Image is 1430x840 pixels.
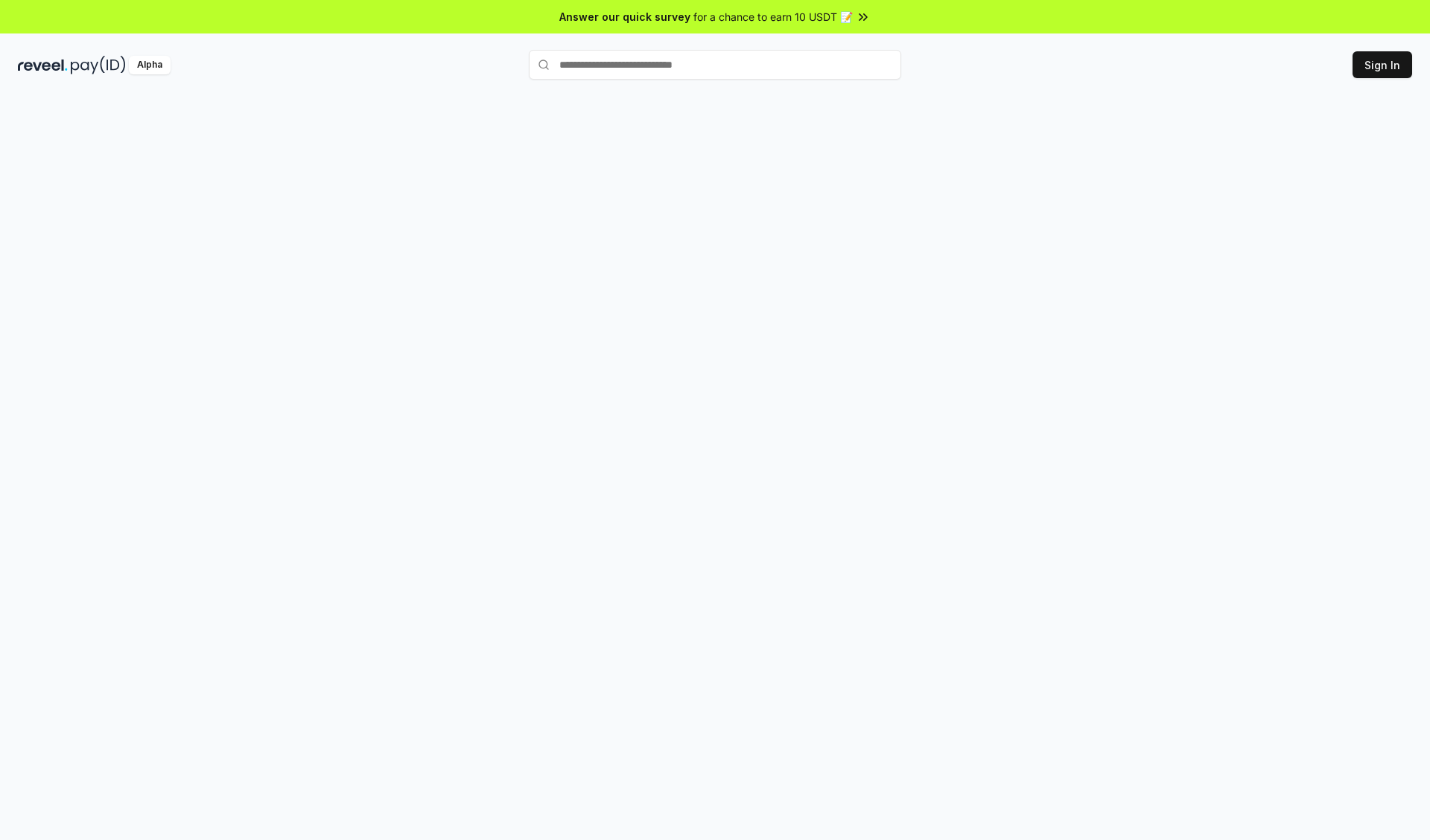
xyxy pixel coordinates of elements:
span: Answer our quick survey [559,9,690,25]
img: pay_id [71,56,126,74]
div: Alpha [129,56,171,74]
img: reveel_dark [18,56,68,74]
button: Sign In [1353,51,1412,78]
span: for a chance to earn 10 USDT 📝 [693,9,853,25]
